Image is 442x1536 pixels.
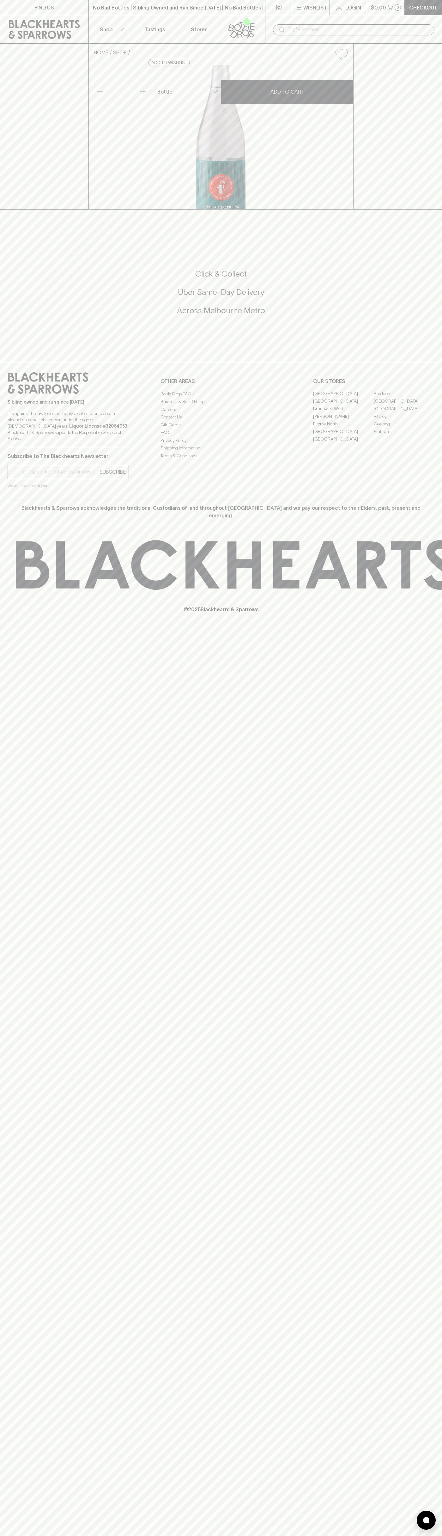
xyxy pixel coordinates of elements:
[313,405,374,413] a: Brunswick West
[8,243,434,349] div: Call to action block
[374,420,434,428] a: Geelong
[397,6,399,9] p: 0
[374,428,434,436] a: Prahran
[100,26,112,33] p: Shop
[89,15,133,43] button: Shop
[313,436,374,443] a: [GEOGRAPHIC_DATA]
[69,424,127,429] strong: Liquor License #32064953
[8,399,129,405] p: Sibling owned and run since [DATE]
[160,405,282,413] a: Careers
[160,377,282,385] p: OTHER AREAS
[313,377,434,385] p: OUR STORES
[313,398,374,405] a: [GEOGRAPHIC_DATA]
[157,88,173,95] p: Bottle
[34,4,54,11] p: FIND US
[113,50,127,55] a: SHOP
[313,420,374,428] a: Fitzroy North
[270,88,304,95] p: ADD TO CART
[160,413,282,421] a: Contact Us
[94,50,108,55] a: HOME
[374,398,434,405] a: [GEOGRAPHIC_DATA]
[97,465,129,479] button: SUBSCRIBE
[177,15,221,43] a: Stores
[8,483,129,489] p: We will never spam you
[8,305,434,316] h5: Across Melbourne Metro
[133,15,177,43] a: Tastings
[13,467,97,477] input: e.g. jane@blackheartsandsparrows.com.au
[160,444,282,452] a: Shipping Information
[288,25,429,35] input: Try "Pinot noir"
[313,428,374,436] a: [GEOGRAPHIC_DATA]
[8,287,434,297] h5: Uber Same-Day Delivery
[409,4,438,11] p: Checkout
[148,59,190,66] button: Add to wishlist
[374,390,434,398] a: Braddon
[221,80,353,104] button: ADD TO CART
[155,85,221,98] div: Bottle
[160,398,282,405] a: Business & Bulk Gifting
[313,390,374,398] a: [GEOGRAPHIC_DATA]
[12,504,430,519] p: Blackhearts & Sparrows acknowledges the traditional Custodians of land throughout [GEOGRAPHIC_DAT...
[8,410,129,442] p: It is against the law to sell or supply alcohol to, or to obtain alcohol on behalf of a person un...
[423,1517,429,1523] img: bubble-icon
[303,4,327,11] p: Wishlist
[8,269,434,279] h5: Click & Collect
[345,4,361,11] p: Login
[333,46,350,62] button: Add to wishlist
[160,436,282,444] a: Privacy Policy
[374,405,434,413] a: [GEOGRAPHIC_DATA]
[313,413,374,420] a: [PERSON_NAME]
[160,452,282,460] a: Terms & Conditions
[371,4,386,11] p: $0.00
[160,421,282,429] a: Gift Cards
[191,26,207,33] p: Stores
[8,452,129,460] p: Subscribe to The Blackhearts Newsletter
[160,429,282,436] a: FAQ's
[100,468,126,476] p: SUBSCRIBE
[374,413,434,420] a: Fitzroy
[145,26,165,33] p: Tastings
[89,65,353,209] img: 3357.png
[160,390,282,398] a: Bottle Drop FAQ's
